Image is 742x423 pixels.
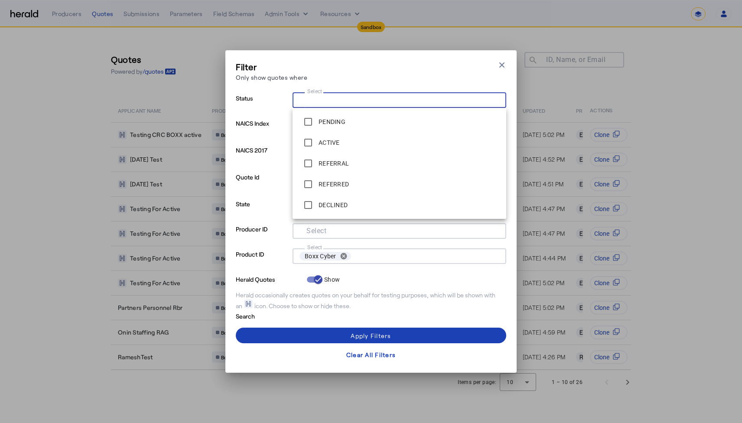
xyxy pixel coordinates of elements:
p: State [236,198,289,223]
label: DECLINED [317,201,348,209]
button: Clear All Filters [236,347,506,362]
mat-chip-grid: Selection [299,250,499,262]
div: Apply Filters [351,331,391,340]
mat-label: Select [306,227,326,235]
mat-chip-grid: Selection [299,94,499,104]
p: Herald Quotes [236,273,303,284]
mat-label: Select [307,244,322,250]
h3: Filter [236,61,307,73]
div: Clear All Filters [346,350,396,359]
button: Apply Filters [236,328,506,343]
mat-label: Select [307,88,322,94]
p: Product ID [236,248,289,273]
label: REFERRAL [317,159,349,168]
span: Boxx Cyber [305,252,336,260]
div: Herald occasionally creates quotes on your behalf for testing purposes, which will be shown with ... [236,291,506,310]
label: PENDING [317,117,345,126]
p: Producer ID [236,223,289,248]
p: Status [236,92,289,117]
label: ACTIVE [317,138,340,147]
p: NAICS 2017 [236,144,289,171]
p: Search [236,310,303,321]
label: REFERRED [317,180,349,189]
button: remove Boxx Cyber [336,252,351,260]
label: Show [322,275,340,284]
p: Only show quotes where [236,73,307,82]
mat-chip-grid: Selection [299,225,499,235]
p: Quote Id [236,171,289,198]
p: NAICS Index [236,117,289,144]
